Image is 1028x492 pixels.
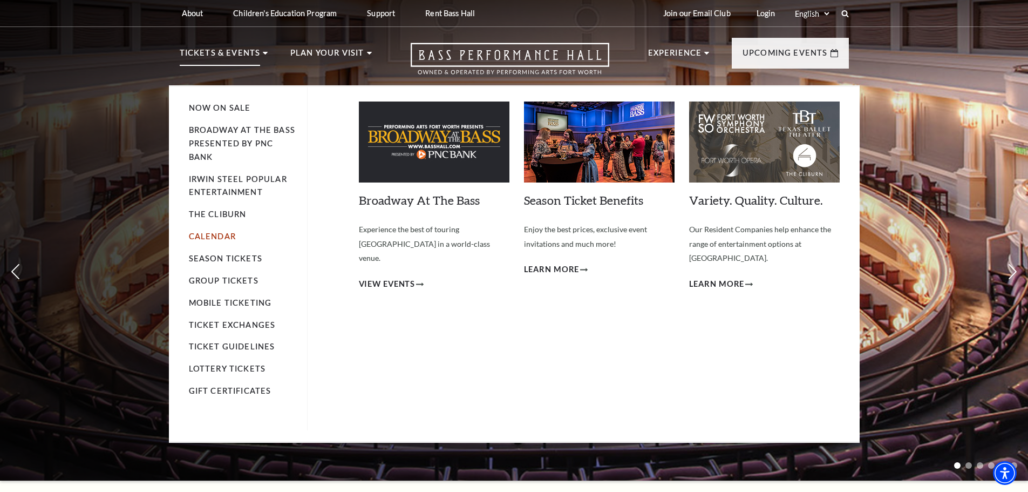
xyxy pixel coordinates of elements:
[689,278,745,291] span: Learn More
[290,46,364,66] p: Plan Your Visit
[425,9,475,18] p: Rent Bass Hall
[359,102,509,183] img: Broadway At The Bass
[189,254,262,263] a: Season Tickets
[689,278,753,291] a: Learn More Variety. Quality. Culture.
[189,320,276,329] a: Ticket Exchanges
[189,386,271,395] a: Gift Certificates
[189,210,247,219] a: The Cliburn
[372,43,648,85] a: Open this option
[793,9,831,19] select: Select:
[689,193,823,207] a: Variety. Quality. Culture.
[524,102,675,183] img: Season Ticket Benefits
[189,174,287,197] a: Irwin Steel Popular Entertainment
[189,276,258,285] a: Group Tickets
[180,46,261,66] p: Tickets & Events
[189,103,251,112] a: Now On Sale
[189,364,266,373] a: Lottery Tickets
[367,9,395,18] p: Support
[189,125,295,161] a: Broadway At The Bass presented by PNC Bank
[524,263,580,277] span: Learn More
[182,9,203,18] p: About
[359,223,509,266] p: Experience the best of touring [GEOGRAPHIC_DATA] in a world-class venue.
[648,46,702,66] p: Experience
[524,223,675,251] p: Enjoy the best prices, exclusive event invitations and much more!
[359,278,416,291] span: View Events
[524,263,588,277] a: Learn More Season Ticket Benefits
[233,9,337,18] p: Children's Education Program
[743,46,828,66] p: Upcoming Events
[189,342,275,351] a: Ticket Guidelines
[189,232,236,241] a: Calendar
[359,278,424,291] a: View Events
[359,193,480,207] a: Broadway At The Bass
[689,223,840,266] p: Our Resident Companies help enhance the range of entertainment options at [GEOGRAPHIC_DATA].
[993,461,1017,485] div: Accessibility Menu
[189,298,272,307] a: Mobile Ticketing
[689,102,840,183] img: Variety. Quality. Culture.
[524,193,643,207] a: Season Ticket Benefits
